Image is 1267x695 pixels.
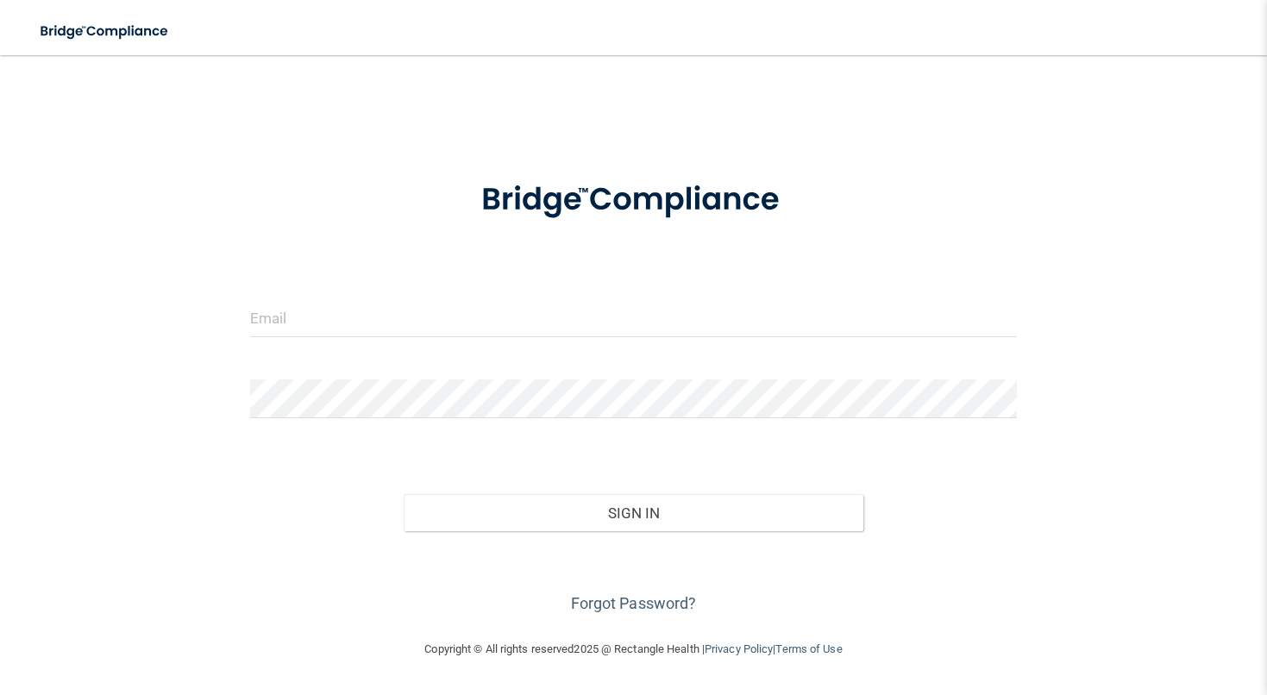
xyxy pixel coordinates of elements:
div: Copyright © All rights reserved 2025 @ Rectangle Health | | [319,622,949,677]
a: Forgot Password? [571,594,697,612]
button: Sign In [404,494,863,532]
img: bridge_compliance_login_screen.278c3ca4.svg [448,159,819,241]
input: Email [250,298,1017,337]
a: Terms of Use [775,642,842,655]
a: Privacy Policy [705,642,773,655]
img: bridge_compliance_login_screen.278c3ca4.svg [26,14,185,49]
